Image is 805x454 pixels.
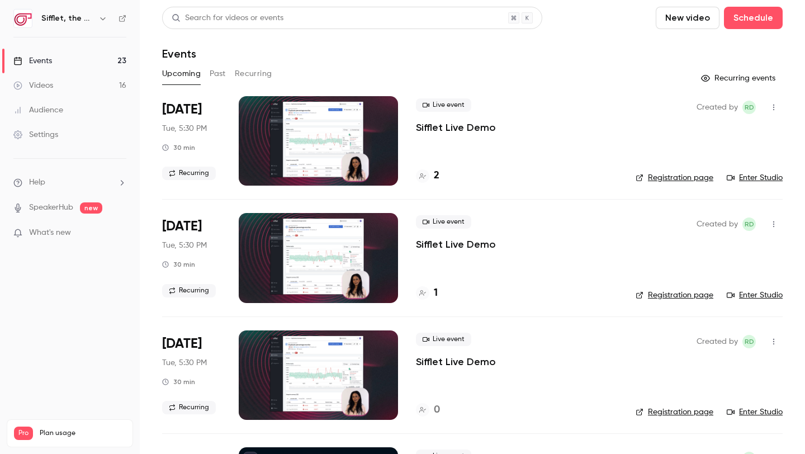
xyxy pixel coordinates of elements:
a: Enter Studio [727,172,783,183]
span: Plan usage [40,429,126,438]
button: Recurring [235,65,272,83]
h4: 2 [434,168,439,183]
h4: 0 [434,403,440,418]
span: Created by [697,101,738,114]
button: New video [656,7,719,29]
a: Sifflet Live Demo [416,238,496,251]
h4: 1 [434,286,438,301]
span: [DATE] [162,335,202,353]
span: Created by [697,217,738,231]
span: Romain Doutriaux [742,335,756,348]
a: Enter Studio [727,290,783,301]
span: RD [745,217,754,231]
div: Nov 11 Tue, 5:30 PM (Europe/Paris) [162,330,221,420]
h1: Events [162,47,196,60]
span: Romain Doutriaux [742,101,756,114]
span: Tue, 5:30 PM [162,123,207,134]
button: Past [210,65,226,83]
a: 0 [416,403,440,418]
div: Search for videos or events [172,12,283,24]
span: What's new [29,227,71,239]
a: Registration page [636,172,713,183]
a: Sifflet Live Demo [416,355,496,368]
button: Recurring events [696,69,783,87]
span: Created by [697,335,738,348]
span: Live event [416,215,471,229]
span: RD [745,335,754,348]
button: Upcoming [162,65,201,83]
span: [DATE] [162,101,202,119]
span: Help [29,177,45,188]
span: Romain Doutriaux [742,217,756,231]
span: Tue, 5:30 PM [162,240,207,251]
span: Pro [14,427,33,440]
a: 2 [416,168,439,183]
a: SpeakerHub [29,202,73,214]
span: Recurring [162,167,216,180]
li: help-dropdown-opener [13,177,126,188]
span: Recurring [162,401,216,414]
div: Events [13,55,52,67]
div: Audience [13,105,63,116]
a: Registration page [636,290,713,301]
a: 1 [416,286,438,301]
h6: Sifflet, the AI-augmented data observability platform built for data teams with business users in... [41,13,94,24]
div: Videos [13,80,53,91]
span: RD [745,101,754,114]
span: [DATE] [162,217,202,235]
span: Tue, 5:30 PM [162,357,207,368]
span: new [80,202,102,214]
div: Settings [13,129,58,140]
span: Live event [416,98,471,112]
div: 30 min [162,260,195,269]
img: Sifflet, the AI-augmented data observability platform built for data teams with business users in... [14,10,32,27]
a: Enter Studio [727,406,783,418]
span: Recurring [162,284,216,297]
div: 30 min [162,377,195,386]
a: Sifflet Live Demo [416,121,496,134]
button: Schedule [724,7,783,29]
div: Oct 28 Tue, 5:30 PM (Europe/Paris) [162,213,221,302]
div: Oct 14 Tue, 5:30 PM (Europe/Paris) [162,96,221,186]
span: Live event [416,333,471,346]
a: Registration page [636,406,713,418]
iframe: Noticeable Trigger [113,228,126,238]
div: 30 min [162,143,195,152]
